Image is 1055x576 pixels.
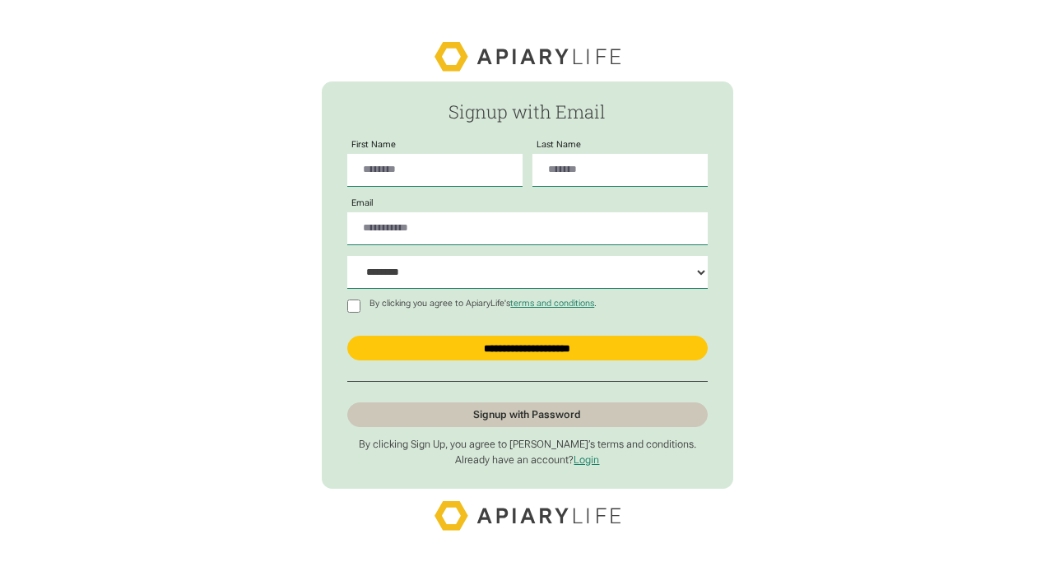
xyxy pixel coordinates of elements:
[322,81,733,489] form: Passwordless Signup
[510,298,594,309] a: terms and conditions
[532,140,585,150] label: Last Name
[366,299,602,309] p: By clicking you agree to ApiaryLife's .
[347,402,708,427] a: Signup with Password
[347,453,708,467] p: Already have an account?
[347,198,377,208] label: Email
[347,102,708,122] h2: Signup with Email
[574,453,599,466] a: Login
[347,140,400,150] label: First Name
[347,438,708,451] p: By clicking Sign Up, you agree to [PERSON_NAME]’s terms and conditions.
